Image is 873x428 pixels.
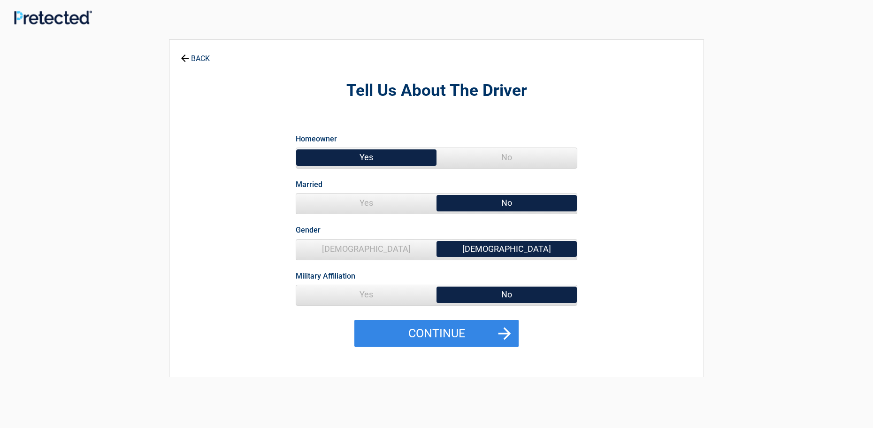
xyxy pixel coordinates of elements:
[221,80,652,102] h2: Tell Us About The Driver
[296,270,355,282] label: Military Affiliation
[436,148,577,167] span: No
[296,148,436,167] span: Yes
[296,285,436,304] span: Yes
[14,10,92,24] img: Main Logo
[296,240,436,258] span: [DEMOGRAPHIC_DATA]
[296,132,337,145] label: Homeowner
[296,194,436,212] span: Yes
[296,178,322,191] label: Married
[354,320,519,347] button: Continue
[296,224,321,236] label: Gender
[436,194,577,212] span: No
[436,240,577,258] span: [DEMOGRAPHIC_DATA]
[436,285,577,304] span: No
[179,46,212,62] a: BACK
